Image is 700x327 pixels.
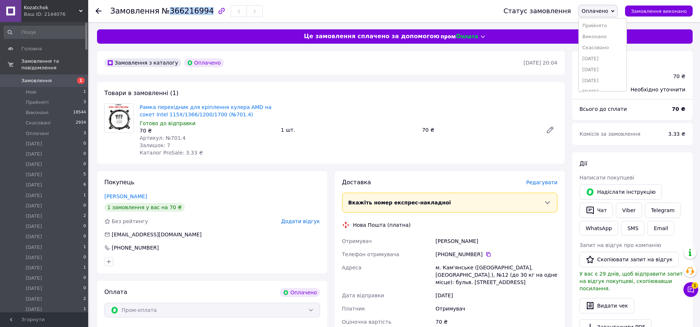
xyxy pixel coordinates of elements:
[579,53,627,64] li: [DATE]
[625,6,693,17] button: Замовлення виконано
[140,142,170,148] span: Залишок: 7
[304,32,439,41] span: Це замовлення сплачено за допомогою
[21,58,88,71] span: Замовлення та повідомлення
[348,200,451,206] span: Вкажіть номер експрес-накладної
[434,289,559,302] div: [DATE]
[692,282,698,289] span: 1
[26,296,42,302] span: [DATE]
[281,218,320,224] span: Додати відгук
[83,171,86,178] span: 5
[579,271,683,291] span: У вас є 29 днів, щоб відправити запит на відгук покупцеві, скопіювавши посилання.
[24,11,88,18] div: Ваш ID: 2144076
[579,31,627,42] li: Виконано
[26,141,42,147] span: [DATE]
[26,203,42,209] span: [DATE]
[26,223,42,230] span: [DATE]
[83,89,86,95] span: 1
[579,298,634,313] button: Видати чек
[83,254,86,261] span: 0
[83,203,86,209] span: 0
[582,8,608,14] span: Оплачено
[579,221,618,236] a: WhatsApp
[579,184,662,200] button: Надіслати інструкцію
[683,282,698,297] button: Чат з покупцем1
[21,77,52,84] span: Замовлення
[434,302,559,315] div: Отримувач
[104,203,185,212] div: 1 замовлення у вас на 70 ₴
[616,203,642,218] a: Viber
[83,233,86,240] span: 0
[342,293,384,298] span: Дата відправки
[26,109,49,116] span: Виконані
[104,179,134,186] span: Покупець
[4,26,87,39] input: Пошук
[83,213,86,219] span: 2
[342,306,365,312] span: Платник
[26,161,42,168] span: [DATE]
[26,192,42,199] span: [DATE]
[419,125,540,135] div: 70 ₴
[351,221,413,229] div: Нова Пошта (платна)
[579,131,640,137] span: Комісія за замовлення
[83,285,86,292] span: 0
[26,275,42,281] span: [DATE]
[96,7,101,15] div: Повернутися назад
[83,265,86,271] span: 1
[579,87,605,92] span: Доставка
[579,86,627,97] li: [DATE]
[579,242,661,248] span: Запит на відгук про компанію
[26,233,42,240] span: [DATE]
[104,288,127,295] span: Оплата
[83,151,86,157] span: 0
[21,46,42,52] span: Головна
[104,90,179,97] span: Товари в замовленні (1)
[579,64,627,75] li: [DATE]
[579,42,627,53] li: Скасовано
[26,99,49,106] span: Прийняті
[83,296,86,302] span: 2
[579,75,627,86] li: [DATE]
[83,223,86,230] span: 0
[342,238,372,244] span: Отримувач
[184,58,224,67] div: Оплачено
[526,179,557,185] span: Редагувати
[631,8,687,14] span: Замовлення виконано
[280,288,320,297] div: Оплачено
[83,130,86,137] span: 3
[77,77,85,84] span: 1
[26,151,42,157] span: [DATE]
[162,7,214,15] span: №366216994
[626,81,690,98] div: Необхідно уточнити
[140,104,272,117] a: Рамка перехідник для кріплення кулера AMD на сокет Intel 115Х/1366/1200/1700 (№701.4)
[140,135,186,141] span: Артикул: №701.4
[543,123,557,137] a: Редагувати
[434,261,559,289] div: м. Кам'янське ([GEOGRAPHIC_DATA], [GEOGRAPHIC_DATA].), №12 (до 30 кг на одне місце): бульв. [STRE...
[73,109,86,116] span: 18544
[668,131,685,137] span: 3.33 ₴
[435,251,557,258] div: [PHONE_NUMBER]
[434,235,559,248] div: [PERSON_NAME]
[83,99,86,106] span: 3
[672,106,685,112] b: 70 ₴
[342,251,399,257] span: Телефон отримувача
[83,275,86,281] span: 0
[83,161,86,168] span: 0
[524,60,557,66] time: [DATE] 20:04
[26,89,36,95] span: Нові
[83,182,86,188] span: 6
[579,160,587,167] span: Дії
[673,73,685,80] div: 70 ₴
[26,130,49,137] span: Оплачені
[342,179,371,186] span: Доставка
[83,244,86,251] span: 1
[579,20,627,31] li: Прийнято
[112,218,148,224] span: Без рейтингу
[645,203,681,218] a: Telegram
[24,4,79,11] span: Kozatchok
[104,58,181,67] div: Замовлення з каталогу
[26,182,42,188] span: [DATE]
[83,192,86,199] span: 1
[140,120,195,126] span: Готово до відправки
[579,175,634,181] span: Написати покупцеві
[278,125,419,135] div: 1 шт.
